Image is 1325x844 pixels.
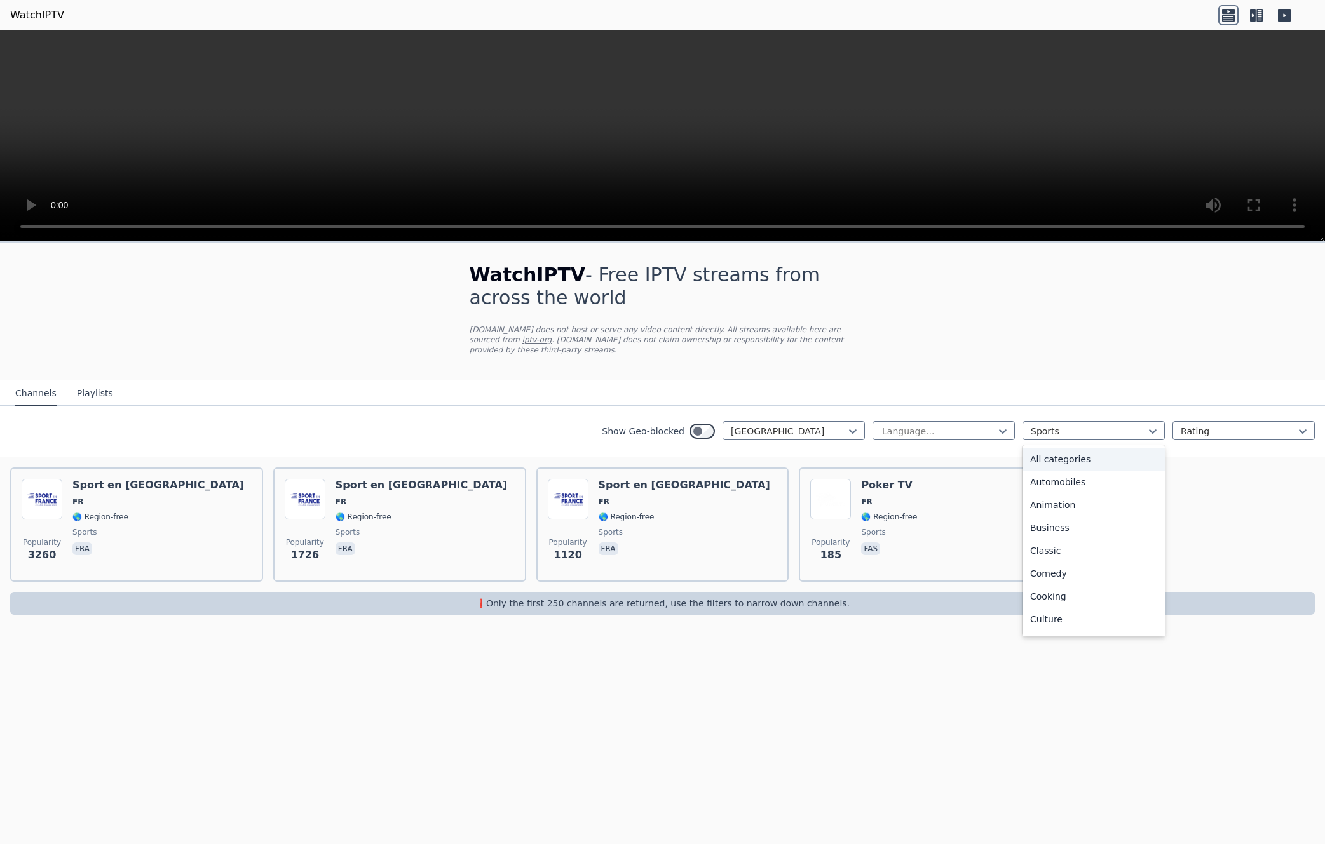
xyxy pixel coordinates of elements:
button: Channels [15,382,57,406]
h6: Sport en [GEOGRAPHIC_DATA] [599,479,770,492]
span: WatchIPTV [470,264,586,286]
span: Popularity [286,537,324,547]
span: 1120 [554,547,582,563]
img: Sport en France [22,479,62,519]
span: sports [861,527,885,537]
h1: - Free IPTV streams from across the world [470,264,856,309]
span: 🌎 Region-free [72,512,128,522]
h6: Sport en [GEOGRAPHIC_DATA] [72,479,244,492]
p: fas [861,542,880,555]
span: sports [336,527,360,537]
span: 🌎 Region-free [336,512,391,522]
p: fra [72,542,92,555]
div: Automobiles [1023,471,1165,493]
div: Classic [1023,539,1165,562]
div: Documentary [1023,631,1165,653]
span: FR [861,497,872,507]
a: WatchIPTV [10,8,64,23]
span: 1726 [291,547,320,563]
span: sports [599,527,623,537]
span: 3260 [28,547,57,563]
div: All categories [1023,448,1165,471]
span: Popularity [23,537,61,547]
img: Poker TV [810,479,851,519]
span: FR [599,497,609,507]
button: Playlists [77,382,113,406]
h6: Sport en [GEOGRAPHIC_DATA] [336,479,507,492]
p: fra [336,542,355,555]
p: ❗️Only the first 250 channels are returned, use the filters to narrow down channels. [15,597,1310,610]
img: Sport en France [285,479,325,519]
span: sports [72,527,97,537]
span: Popularity [549,537,587,547]
div: Cooking [1023,585,1165,608]
div: Comedy [1023,562,1165,585]
div: Business [1023,516,1165,539]
a: iptv-org [522,335,552,344]
h6: Poker TV [861,479,917,492]
div: Animation [1023,493,1165,516]
span: 🌎 Region-free [599,512,655,522]
label: Show Geo-blocked [602,425,684,438]
p: fra [599,542,618,555]
span: FR [72,497,83,507]
p: [DOMAIN_NAME] does not host or serve any video content directly. All streams available here are s... [470,325,856,355]
img: Sport en France [548,479,588,519]
span: 🌎 Region-free [861,512,917,522]
span: Popularity [812,537,850,547]
span: FR [336,497,346,507]
div: Culture [1023,608,1165,631]
span: 185 [820,547,841,563]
